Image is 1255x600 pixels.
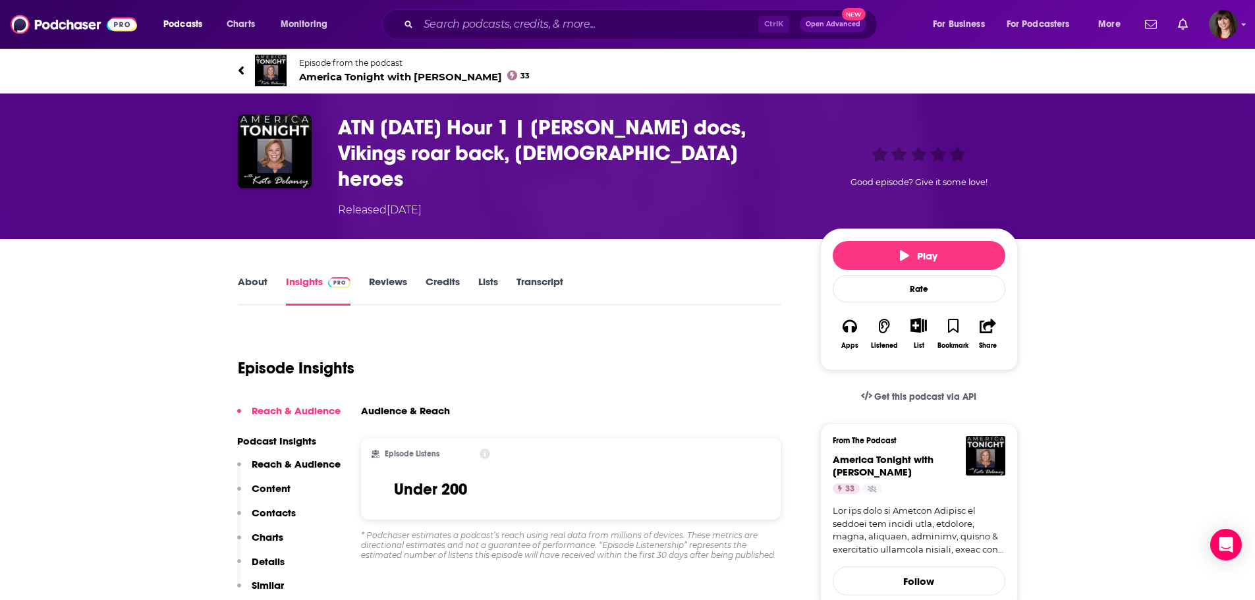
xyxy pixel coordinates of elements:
[833,436,995,445] h3: From The Podcast
[252,404,341,417] p: Reach & Audience
[252,531,283,543] p: Charts
[833,275,1005,302] div: Rate
[361,404,450,417] h3: Audience & Reach
[1209,10,1238,39] img: User Profile
[1209,10,1238,39] button: Show profile menu
[237,555,285,580] button: Details
[966,436,1005,476] img: America Tonight with Kate Delaney
[833,453,934,478] a: America Tonight with Kate Delaney
[395,9,890,40] div: Search podcasts, credits, & more...
[299,58,530,68] span: Episode from the podcast
[237,458,341,482] button: Reach & Audience
[237,435,341,447] p: Podcast Insights
[851,381,988,413] a: Get this podcast via API
[218,14,263,35] a: Charts
[385,449,439,458] h2: Episode Listens
[1140,13,1162,36] a: Show notifications dropdown
[905,318,932,333] button: Show More Button
[252,579,284,591] p: Similar
[874,391,976,402] span: Get this podcast via API
[238,275,267,306] a: About
[841,342,858,350] div: Apps
[281,15,327,34] span: Monitoring
[871,342,898,350] div: Listened
[369,275,407,306] a: Reviews
[252,555,285,568] p: Details
[851,177,988,187] span: Good episode? Give it some love!
[936,310,970,358] button: Bookmark
[227,15,255,34] span: Charts
[426,275,460,306] a: Credits
[154,14,219,35] button: open menu
[970,310,1005,358] button: Share
[1098,15,1121,34] span: More
[933,15,985,34] span: For Business
[833,505,1005,556] a: Lor ips dolo si Ametcon Adipisc el seddoei tem incidi utla, etdolore, magna, aliquaen, adminimv, ...
[361,530,781,560] div: * Podchaser estimates a podcast’s reach using real data from millions of devices. These metrics a...
[418,14,758,35] input: Search podcasts, credits, & more...
[299,70,530,83] span: America Tonight with [PERSON_NAME]
[800,16,866,32] button: Open AdvancedNew
[833,453,934,478] span: America Tonight with [PERSON_NAME]
[900,250,937,262] span: Play
[255,55,287,86] img: America Tonight with Kate Delaney
[237,531,283,555] button: Charts
[338,115,799,192] h3: ATN 09-09-25 Hour 1 | Epstein docs, Vikings roar back, Vietnam heroes
[867,310,901,358] button: Listened
[833,483,860,494] a: 33
[11,12,137,37] img: Podchaser - Follow, Share and Rate Podcasts
[1173,13,1193,36] a: Show notifications dropdown
[238,55,1018,86] a: America Tonight with Kate DelaneyEpisode from the podcastAmerica Tonight with [PERSON_NAME]33
[271,14,345,35] button: open menu
[924,14,1001,35] button: open menu
[833,566,1005,595] button: Follow
[842,8,866,20] span: New
[1089,14,1137,35] button: open menu
[901,310,935,358] div: Show More ButtonList
[252,482,291,495] p: Content
[516,275,563,306] a: Transcript
[914,341,924,350] div: List
[979,342,997,350] div: Share
[520,73,530,79] span: 33
[937,342,968,350] div: Bookmark
[478,275,498,306] a: Lists
[394,479,467,499] h3: Under 200
[328,277,351,288] img: Podchaser Pro
[845,483,854,496] span: 33
[252,506,296,519] p: Contacts
[1209,10,1238,39] span: Logged in as AKChaney
[833,241,1005,270] button: Play
[237,506,296,531] button: Contacts
[338,202,422,218] div: Released [DATE]
[758,16,789,33] span: Ctrl K
[1210,529,1242,560] div: Open Intercom Messenger
[286,275,351,306] a: InsightsPodchaser Pro
[252,458,341,470] p: Reach & Audience
[237,482,291,506] button: Content
[163,15,202,34] span: Podcasts
[998,14,1089,35] button: open menu
[238,115,312,188] img: ATN 09-09-25 Hour 1 | Epstein docs, Vikings roar back, Vietnam heroes
[833,310,867,358] button: Apps
[238,358,354,378] h1: Episode Insights
[1007,15,1070,34] span: For Podcasters
[237,404,341,429] button: Reach & Audience
[806,21,860,28] span: Open Advanced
